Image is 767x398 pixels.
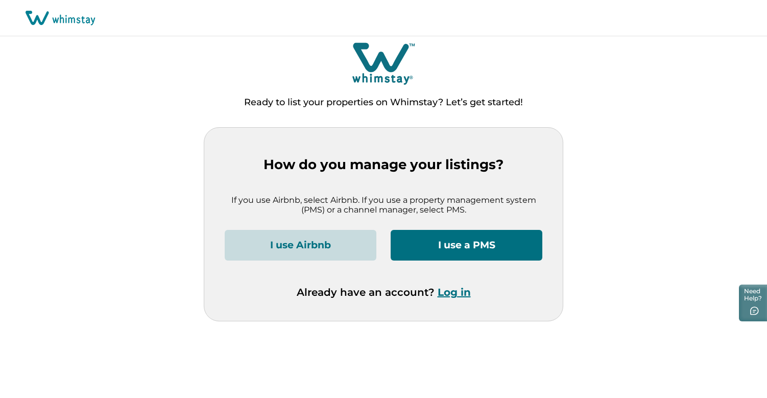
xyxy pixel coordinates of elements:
[244,98,523,108] p: Ready to list your properties on Whimstay? Let’s get started!
[438,286,471,298] button: Log in
[225,157,542,173] p: How do you manage your listings?
[225,230,376,261] button: I use Airbnb
[297,286,471,298] p: Already have an account?
[225,195,542,215] p: If you use Airbnb, select Airbnb. If you use a property management system (PMS) or a channel mana...
[391,230,542,261] button: I use a PMS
